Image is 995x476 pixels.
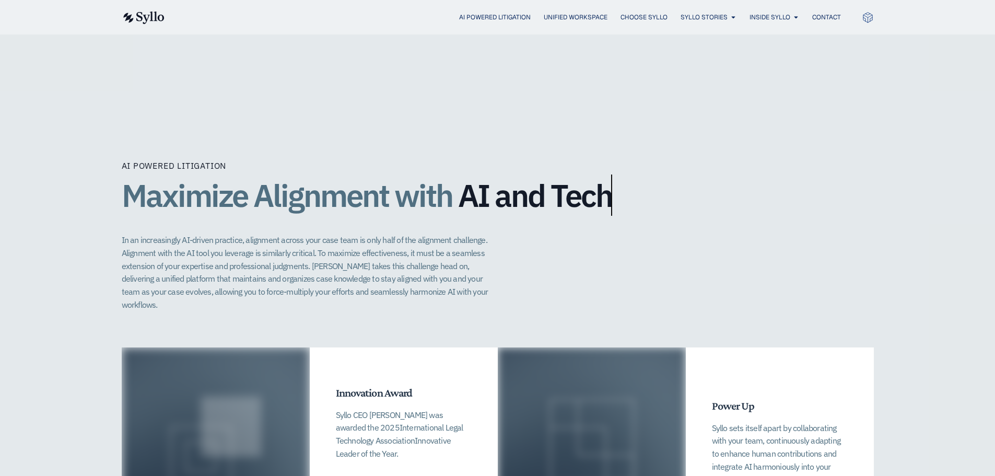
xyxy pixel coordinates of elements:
[122,159,874,172] p: AI Powered Litigation
[185,13,841,22] div: Menu Toggle
[459,13,531,22] a: AI Powered Litigation
[681,13,728,22] a: Syllo Stories
[336,422,463,446] span: International Legal Technology Association
[122,234,499,311] p: In an increasingly AI-driven practice, alignment across your case team is only half of the alignm...
[336,386,413,399] span: Innovation Award
[712,399,755,412] span: Power Up
[544,13,607,22] a: Unified Workspace
[336,409,472,460] p: Syllo CEO [PERSON_NAME] was awarded the 2025 Innovative Leader of the Year.
[122,175,452,216] span: Maximize Alignment with
[750,13,790,22] a: Inside Syllo
[621,13,668,22] a: Choose Syllo
[185,13,841,22] nav: Menu
[122,11,165,24] img: syllo
[812,13,841,22] a: Contact
[458,178,612,213] span: AI and Tech​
